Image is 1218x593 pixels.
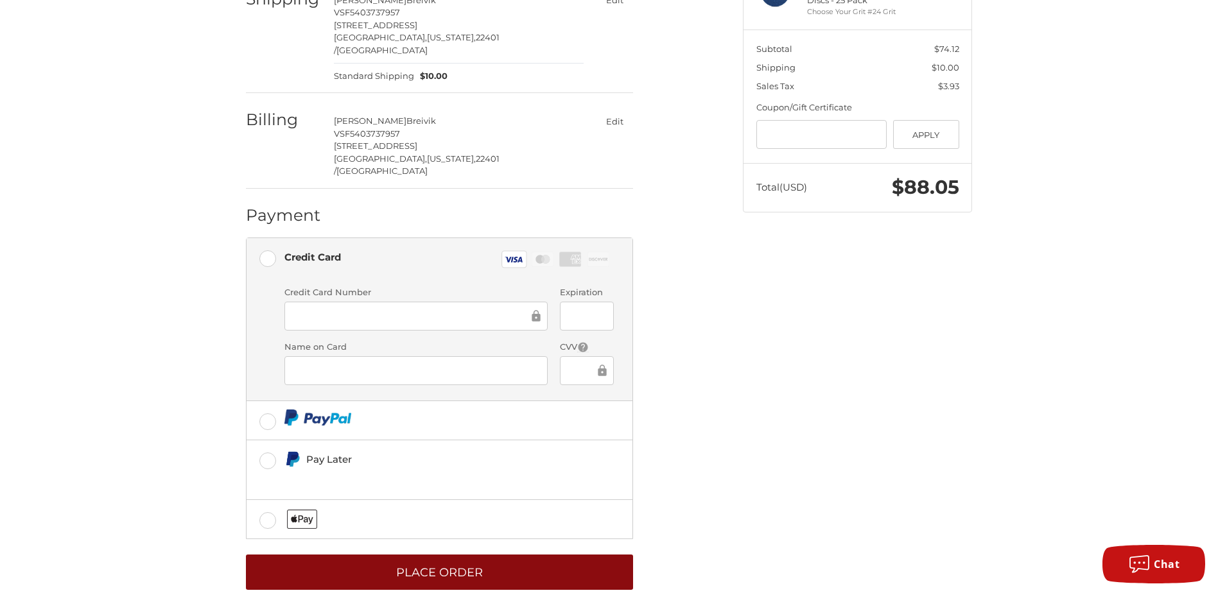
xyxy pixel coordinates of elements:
[350,128,400,139] span: 5403737957
[560,286,613,299] label: Expiration
[427,153,476,164] span: [US_STATE],
[336,45,428,55] span: [GEOGRAPHIC_DATA]
[892,175,959,199] span: $88.05
[560,341,613,354] label: CVV
[932,62,959,73] span: $10.00
[293,363,539,378] iframe: Secure Credit Card Frame - Cardholder Name
[756,101,959,114] div: Coupon/Gift Certificate
[287,510,317,529] img: Applepay icon
[246,205,321,225] h2: Payment
[756,81,794,91] span: Sales Tax
[284,246,341,268] div: Credit Card
[938,81,959,91] span: $3.93
[569,363,595,378] iframe: Secure Credit Card Frame - CVV
[756,120,887,149] input: Gift Certificate or Coupon Code
[893,120,959,149] button: Apply
[284,409,352,425] img: PayPal icon
[284,286,548,299] label: Credit Card Number
[934,44,959,54] span: $74.12
[284,472,545,484] iframe: PayPal Message 1
[756,62,796,73] span: Shipping
[246,110,321,130] h2: Billing
[293,309,529,323] iframe: Secure Credit Card Frame - Credit Card Number
[414,70,448,83] span: $10.00
[334,141,417,151] span: [STREET_ADDRESS]
[1102,545,1205,583] button: Chat
[807,6,905,17] li: Choose Your Grit #24 Grit
[1154,557,1179,571] span: Chat
[334,20,417,30] span: [STREET_ADDRESS]
[334,32,427,42] span: [GEOGRAPHIC_DATA],
[334,32,500,55] span: 22401 /
[284,451,300,467] img: Pay Later icon
[246,554,633,590] button: Place Order
[336,166,428,176] span: [GEOGRAPHIC_DATA]
[334,70,414,83] span: Standard Shipping
[334,153,427,164] span: [GEOGRAPHIC_DATA],
[306,449,544,470] div: Pay Later
[569,309,604,323] iframe: Secure Credit Card Frame - Expiration Date
[756,44,792,54] span: Subtotal
[284,341,548,354] label: Name on Card
[756,181,807,193] span: Total (USD)
[334,116,406,126] span: [PERSON_NAME]
[427,32,476,42] span: [US_STATE],
[334,7,350,17] span: VSF
[596,112,633,130] button: Edit
[350,7,400,17] span: 5403737957
[334,128,350,139] span: VSF
[406,116,436,126] span: Breivik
